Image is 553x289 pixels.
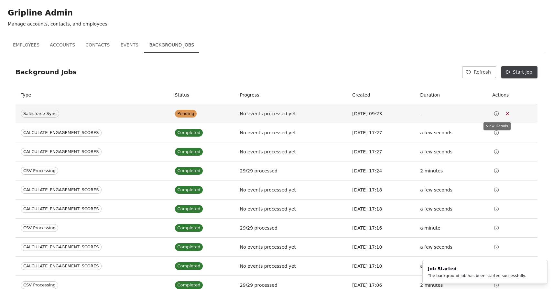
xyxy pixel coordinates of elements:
[21,225,58,231] span: CSV Processing
[240,225,342,231] p: 29/29 processed
[428,265,526,272] div: Job Started
[492,224,501,232] button: View Details
[115,37,144,53] button: Events
[240,168,342,174] p: 29/29 processed
[21,129,101,136] span: CALCULATE_ENGAGEMENT_SCORES
[352,263,410,269] p: [DATE] 17:10
[8,37,45,53] button: Employees
[492,205,501,213] button: View Details
[420,244,482,250] p: a few seconds
[240,282,342,288] p: 29/29 processed
[492,129,501,137] button: View Details
[21,149,101,155] span: CALCULATE_ENGAGEMENT_SCORES
[352,206,410,212] p: [DATE] 17:18
[45,37,80,53] button: Accounts
[420,110,482,117] p: -
[420,168,482,174] p: 2 minutes
[420,149,482,155] p: a few seconds
[487,86,537,104] th: Actions
[492,243,501,251] button: View Details
[352,168,410,174] p: [DATE] 17:24
[501,66,537,78] button: Start Job
[347,86,415,104] th: Created
[352,244,410,250] p: [DATE] 17:10
[240,263,342,269] p: No events processed yet
[352,129,410,136] p: [DATE] 17:27
[492,167,501,175] button: View Details
[352,110,410,117] p: [DATE] 09:23
[492,148,501,156] button: View Details
[175,129,203,136] span: Completed
[175,149,203,155] span: Completed
[483,122,511,130] div: View Details
[420,129,482,136] p: a few seconds
[240,110,342,117] p: No events processed yet
[240,244,342,250] p: No events processed yet
[21,187,101,193] span: CALCULATE_ENGAGEMENT_SCORES
[492,186,501,194] button: View Details
[235,86,347,104] th: Progress
[462,66,496,78] button: Refresh
[175,225,203,231] span: Completed
[21,206,101,212] span: CALCULATE_ENGAGEMENT_SCORES
[503,109,512,118] button: Cancel Job
[240,187,342,193] p: No events processed yet
[16,86,170,104] th: Type
[352,225,410,231] p: [DATE] 17:16
[21,110,59,117] span: Salesforce Sync
[420,206,482,212] p: a few seconds
[170,86,235,104] th: Status
[420,187,482,193] p: a few seconds
[420,225,482,231] p: a minute
[8,21,107,27] p: Manage accounts, contacts, and employees
[240,129,342,136] p: No events processed yet
[175,263,203,269] span: Completed
[80,37,115,53] button: Contacts
[175,168,203,174] span: Completed
[21,244,101,250] span: CALCULATE_ENGAGEMENT_SCORES
[428,273,526,278] div: The background job has been started successfully.
[175,244,203,250] span: Completed
[352,282,410,288] p: [DATE] 17:06
[144,37,199,53] button: Background Jobs
[21,263,101,269] span: CALCULATE_ENGAGEMENT_SCORES
[492,109,501,118] button: View Details
[352,149,410,155] p: [DATE] 17:27
[175,187,203,193] span: Completed
[21,282,58,288] span: CSV Processing
[175,110,197,117] span: Pending
[240,206,342,212] p: No events processed yet
[175,282,203,288] span: Completed
[16,67,77,77] h6: Background Jobs
[240,149,342,155] p: No events processed yet
[415,86,487,104] th: Duration
[352,187,410,193] p: [DATE] 17:18
[21,168,58,174] span: CSV Processing
[8,8,107,18] h5: Gripline Admin
[175,206,203,212] span: Completed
